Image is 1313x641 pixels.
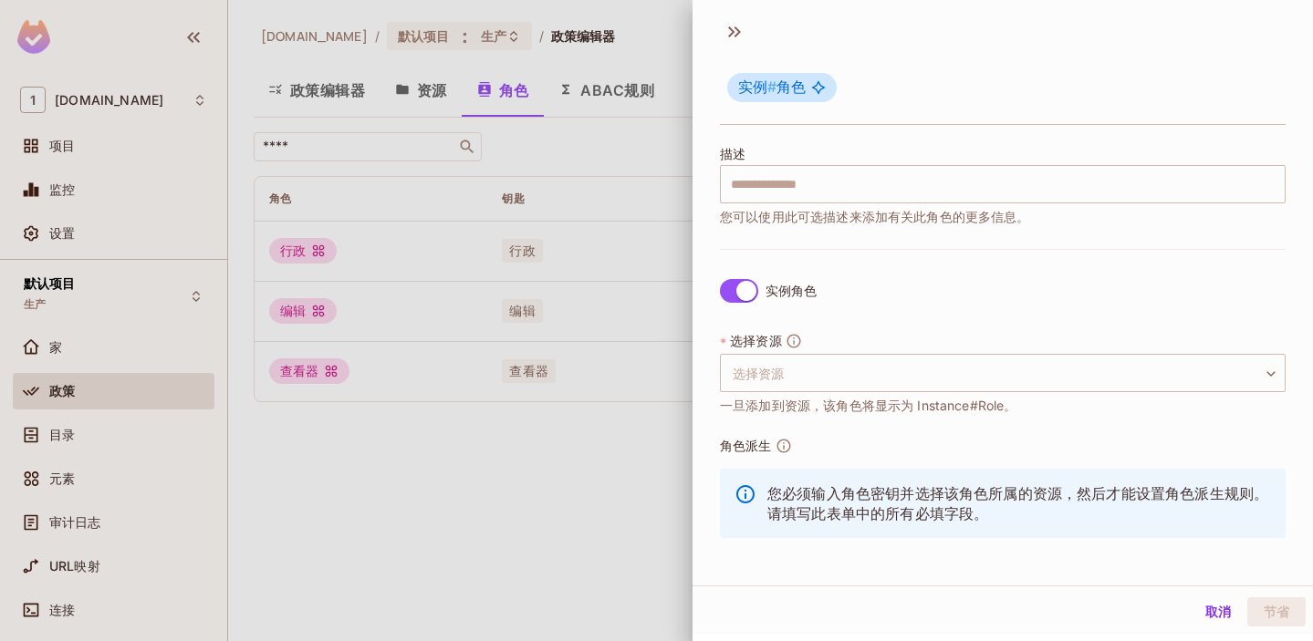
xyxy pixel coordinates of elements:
font: # [767,78,776,96]
font: 实例 [738,78,767,96]
font: 描述 [720,146,745,161]
font: 实例角色 [766,283,818,298]
button: 节省 [1247,597,1306,626]
font: 一旦添加到资源，该角色将显示为 Instance#Role。 [720,398,1017,413]
font: 角色派生 [720,438,772,453]
font: 您必须输入角色密钥并选择该角色所属的资源，然后才能设置角色派生规则。请填写此表单中的所有必填字段。 [767,484,1268,522]
font: 您可以使用此可选描述来添加有关此角色的更多信息。 [720,209,1030,224]
font: 角色 [776,78,806,96]
font: 节省 [1264,604,1290,619]
font: 选择资源 [730,333,782,348]
font: 取消 [1205,604,1232,619]
button: 取消 [1189,597,1247,626]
